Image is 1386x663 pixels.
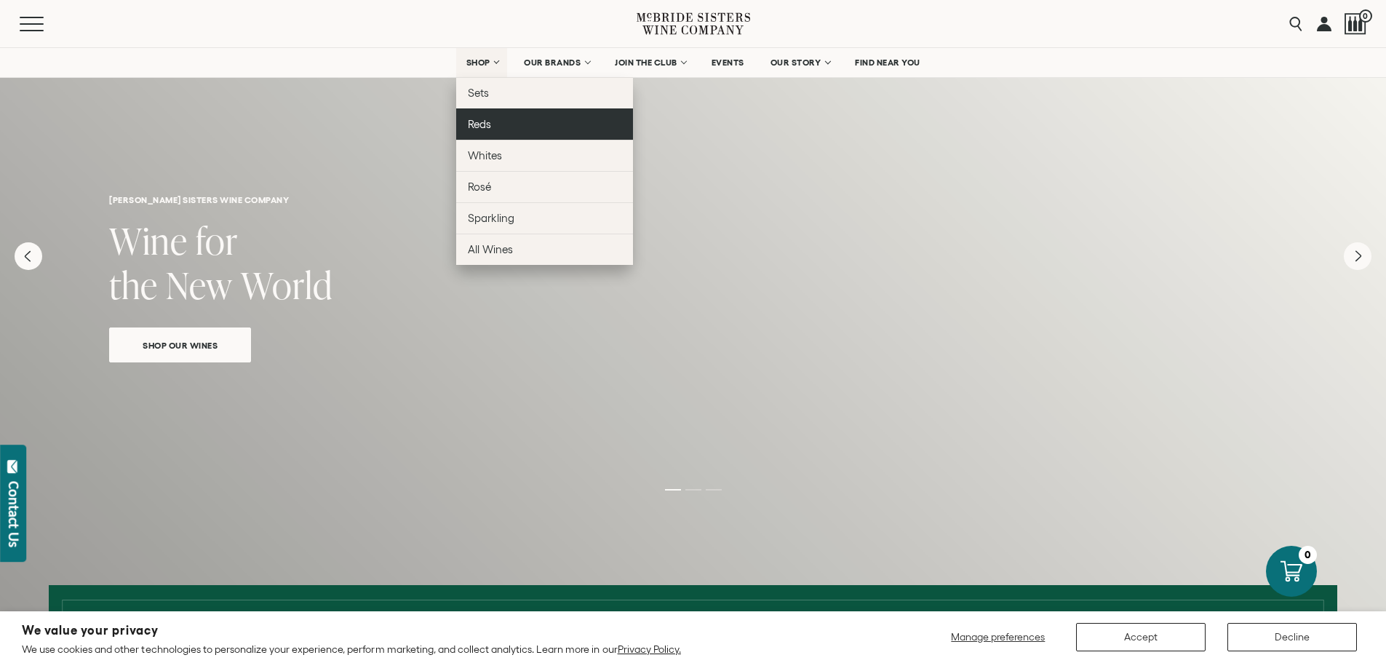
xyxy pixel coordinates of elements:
a: JOIN THE CLUB [605,48,695,77]
a: Shop Our Wines [109,327,251,362]
span: Sparkling [468,212,514,224]
a: Sets [456,77,633,108]
li: Page dot 2 [685,489,701,491]
span: OUR STORY [770,57,821,68]
span: New [166,260,233,310]
span: OUR BRANDS [524,57,581,68]
button: Next [1344,242,1371,270]
span: Reds [468,118,491,130]
span: JOIN THE CLUB [615,57,677,68]
span: Whites [468,149,502,162]
span: EVENTS [712,57,744,68]
a: OUR STORY [761,48,839,77]
a: Rosé [456,171,633,202]
li: Page dot 3 [706,489,722,491]
button: Manage preferences [942,623,1054,651]
a: OUR BRANDS [514,48,598,77]
li: Page dot 1 [665,489,681,491]
span: 0 [1359,9,1372,23]
a: All Wines [456,234,633,265]
span: FIND NEAR YOU [855,57,920,68]
span: SHOP [466,57,490,68]
div: Contact Us [7,481,21,547]
a: Whites [456,140,633,171]
a: SHOP [456,48,507,77]
span: Sets [468,87,489,99]
a: Reds [456,108,633,140]
button: Mobile Menu Trigger [20,17,72,31]
div: 0 [1299,546,1317,564]
a: FIND NEAR YOU [845,48,930,77]
span: for [196,215,238,266]
span: Manage preferences [951,631,1045,643]
p: We use cookies and other technologies to personalize your experience, perform marketing, and coll... [22,643,681,656]
a: EVENTS [702,48,754,77]
a: Sparkling [456,202,633,234]
button: Previous [15,242,42,270]
a: Privacy Policy. [618,643,681,655]
button: Decline [1227,623,1357,651]
span: Wine [109,215,188,266]
span: All Wines [468,243,513,255]
span: Shop Our Wines [117,337,243,354]
button: Accept [1076,623,1206,651]
span: Rosé [468,180,491,193]
span: the [109,260,158,310]
span: World [241,260,332,310]
h2: We value your privacy [22,624,681,637]
h6: [PERSON_NAME] sisters wine company [109,195,1277,205]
